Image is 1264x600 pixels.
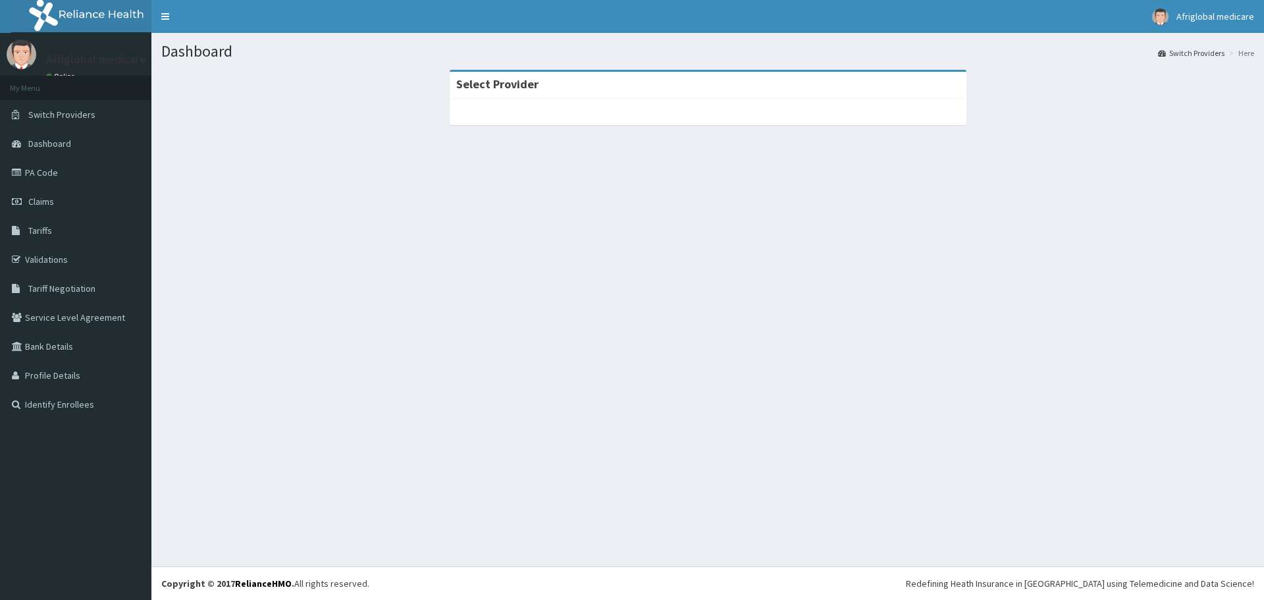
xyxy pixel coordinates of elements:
[161,43,1254,60] h1: Dashboard
[1226,47,1254,59] li: Here
[456,76,539,92] strong: Select Provider
[161,578,294,589] strong: Copyright © 2017 .
[7,40,36,69] img: User Image
[151,566,1264,600] footer: All rights reserved.
[28,283,95,294] span: Tariff Negotiation
[46,72,78,81] a: Online
[235,578,292,589] a: RelianceHMO
[906,577,1254,590] div: Redefining Heath Insurance in [GEOGRAPHIC_DATA] using Telemedicine and Data Science!
[28,109,95,121] span: Switch Providers
[1158,47,1224,59] a: Switch Providers
[46,53,146,65] p: Afriglobal medicare
[28,138,71,150] span: Dashboard
[28,196,54,207] span: Claims
[28,225,52,236] span: Tariffs
[1152,9,1169,25] img: User Image
[1176,11,1254,22] span: Afriglobal medicare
